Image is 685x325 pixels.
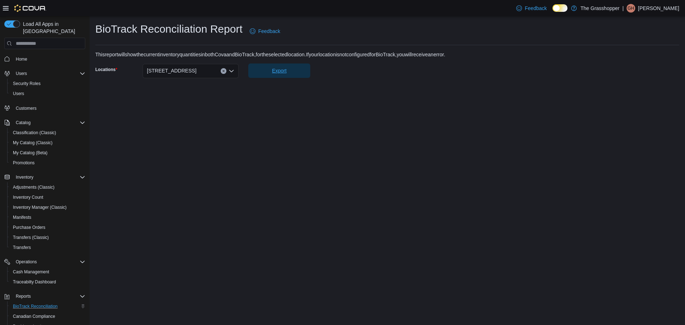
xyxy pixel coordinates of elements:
[13,303,58,309] span: BioTrack Reconciliation
[13,235,49,240] span: Transfers (Classic)
[10,183,57,192] a: Adjustments (Classic)
[16,293,31,299] span: Reports
[7,222,88,232] button: Purchase Orders
[1,69,88,79] button: Users
[1,53,88,64] button: Home
[13,258,40,266] button: Operations
[13,184,54,190] span: Adjustments (Classic)
[10,89,85,98] span: Users
[1,172,88,182] button: Inventory
[95,22,243,36] h1: BioTrack Reconciliation Report
[7,148,88,158] button: My Catalog (Beta)
[13,160,35,166] span: Promotions
[10,268,52,276] a: Cash Management
[7,277,88,287] button: Traceabilty Dashboard
[13,314,55,319] span: Canadian Compliance
[13,194,43,200] span: Inventory Count
[10,138,56,147] a: My Catalog (Classic)
[13,292,34,301] button: Reports
[525,5,547,12] span: Feedback
[13,173,36,182] button: Inventory
[16,174,33,180] span: Inventory
[7,232,88,242] button: Transfers (Classic)
[16,120,30,126] span: Catalog
[10,302,61,311] a: BioTrack Reconciliation
[272,67,286,74] span: Export
[7,192,88,202] button: Inventory Count
[10,213,85,222] span: Manifests
[10,312,58,321] a: Canadian Compliance
[1,118,88,128] button: Catalog
[16,259,37,265] span: Operations
[10,243,34,252] a: Transfers
[10,302,85,311] span: BioTrack Reconciliation
[13,69,85,78] span: Users
[10,203,85,212] span: Inventory Manager (Classic)
[10,149,85,157] span: My Catalog (Beta)
[513,1,550,15] a: Feedback
[248,63,310,78] button: Export
[147,66,196,75] span: [STREET_ADDRESS]
[1,291,88,301] button: Reports
[229,68,234,74] button: Open list of options
[7,138,88,148] button: My Catalog (Classic)
[7,212,88,222] button: Manifests
[10,203,70,212] a: Inventory Manager (Classic)
[13,55,30,63] a: Home
[13,225,45,230] span: Purchase Orders
[10,79,85,88] span: Security Roles
[10,278,85,286] span: Traceabilty Dashboard
[13,292,85,301] span: Reports
[16,56,27,62] span: Home
[10,193,46,202] a: Inventory Count
[20,20,85,35] span: Load All Apps in [GEOGRAPHIC_DATA]
[13,104,85,113] span: Customers
[13,215,31,220] span: Manifests
[7,267,88,277] button: Cash Management
[10,312,85,321] span: Canadian Compliance
[628,4,634,13] span: GH
[10,159,38,167] a: Promotions
[10,278,59,286] a: Traceabilty Dashboard
[10,233,52,242] a: Transfers (Classic)
[580,4,619,13] p: The Grasshopper
[13,81,40,86] span: Security Roles
[7,311,88,321] button: Canadian Compliance
[13,204,67,210] span: Inventory Manager (Classic)
[247,24,283,38] a: Feedback
[7,301,88,311] button: BioTrack Reconciliation
[95,51,445,58] div: This report will show the current inventory quantities in both Cova and BioTrack, for the selecte...
[13,69,30,78] button: Users
[10,159,85,167] span: Promotions
[10,128,59,137] a: Classification (Classic)
[7,128,88,138] button: Classification (Classic)
[13,104,39,113] a: Customers
[7,202,88,212] button: Inventory Manager (Classic)
[10,128,85,137] span: Classification (Classic)
[258,28,280,35] span: Feedback
[10,138,85,147] span: My Catalog (Classic)
[13,173,85,182] span: Inventory
[13,91,24,96] span: Users
[1,103,88,113] button: Customers
[16,71,27,76] span: Users
[10,223,48,232] a: Purchase Orders
[10,213,34,222] a: Manifests
[13,245,31,250] span: Transfers
[13,140,53,146] span: My Catalog (Classic)
[221,68,226,74] button: Clear input
[10,89,27,98] a: Users
[622,4,624,13] p: |
[10,243,85,252] span: Transfers
[1,257,88,267] button: Operations
[10,233,85,242] span: Transfers (Classic)
[13,269,49,275] span: Cash Management
[13,54,85,63] span: Home
[95,67,117,72] label: Locations
[13,279,56,285] span: Traceabilty Dashboard
[7,242,88,253] button: Transfers
[10,183,85,192] span: Adjustments (Classic)
[7,182,88,192] button: Adjustments (Classic)
[7,89,88,99] button: Users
